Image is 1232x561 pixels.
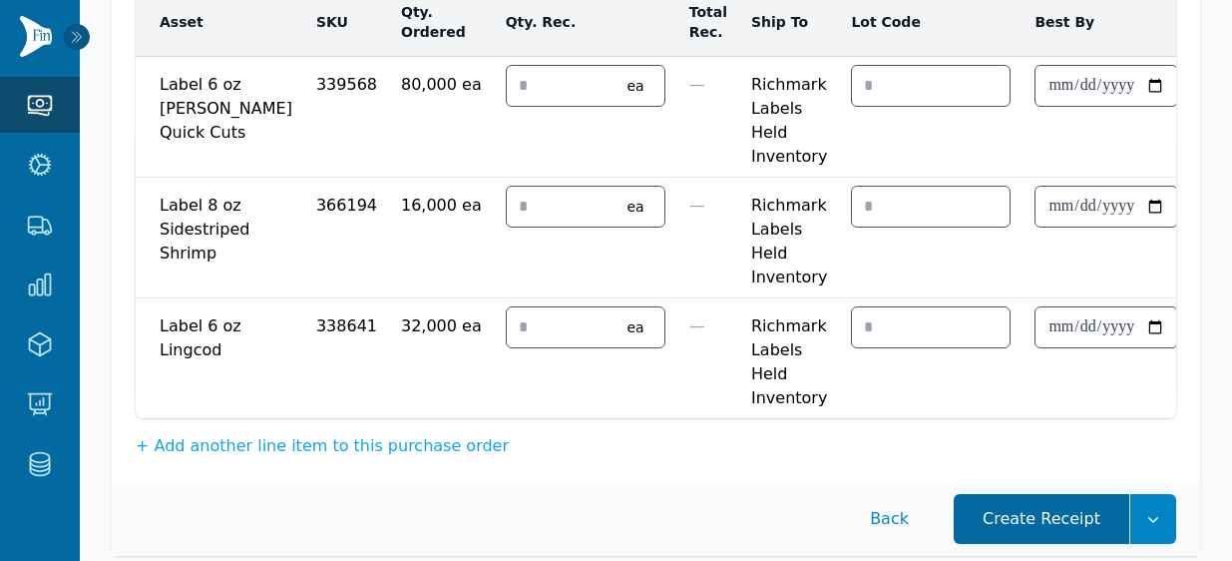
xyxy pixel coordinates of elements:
[619,76,652,96] div: ea
[689,316,705,335] span: —
[160,306,292,362] span: Label 6 oz Lingcod
[751,186,827,289] span: Richmark Labels Held Inventory
[136,434,509,458] button: + Add another line item to this purchase order
[304,178,389,298] td: 366194
[954,494,1129,544] button: Create Receipt
[160,65,292,145] span: Label 6 oz [PERSON_NAME] Quick Cuts
[751,306,827,410] span: Richmark Labels Held Inventory
[160,186,292,266] span: Label 8 oz Sidestriped Shrimp
[401,306,482,338] span: 32,000 ea
[619,197,652,217] div: ea
[841,494,938,544] button: Back
[401,65,482,97] span: 80,000 ea
[619,317,652,337] div: ea
[20,16,52,57] img: Finventory
[689,75,705,94] span: —
[401,186,482,218] span: 16,000 ea
[304,57,389,178] td: 339568
[304,298,389,419] td: 338641
[689,196,705,215] span: —
[751,65,827,169] span: Richmark Labels Held Inventory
